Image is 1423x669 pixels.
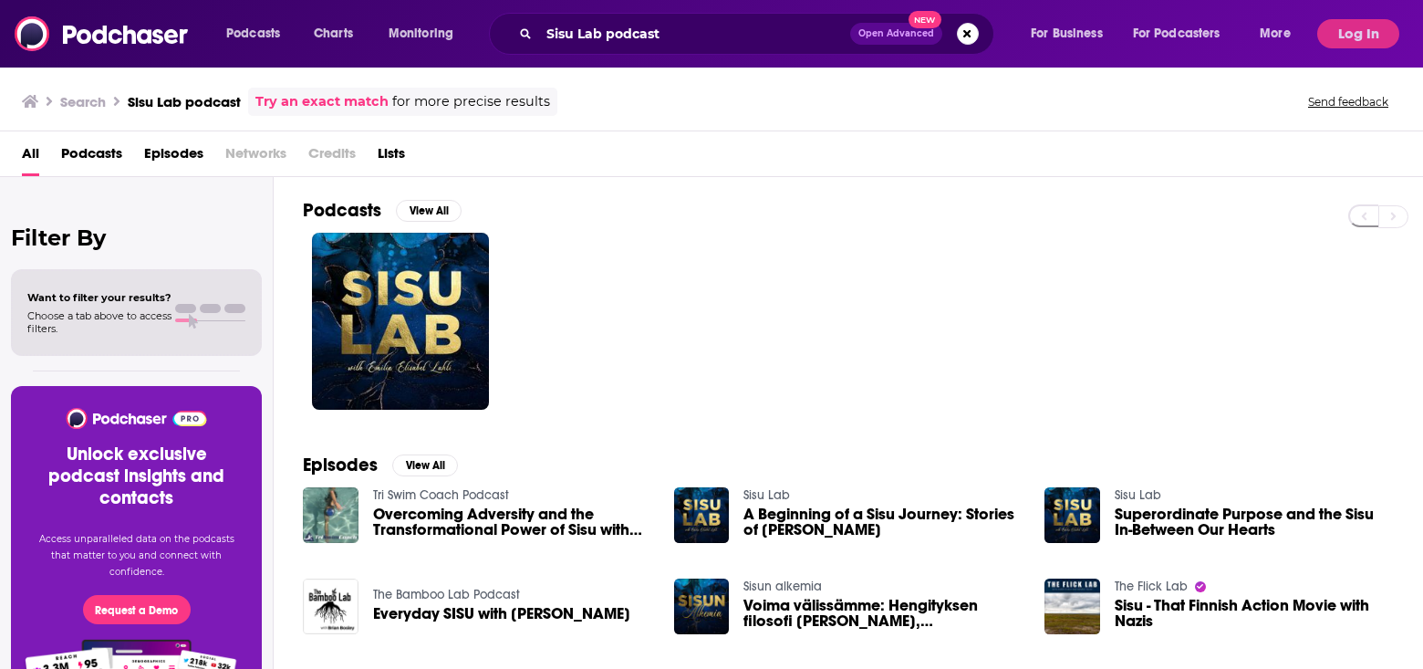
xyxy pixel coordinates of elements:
a: Voima välissämme: Hengityksen filosofi Petri Berndtson, henki ja sisu [743,598,1023,629]
input: Search podcasts, credits, & more... [539,19,850,48]
a: PodcastsView All [303,199,462,222]
span: Monitoring [389,21,453,47]
img: Everyday SISU with Katja Pantzar [303,579,358,634]
h3: Search [60,93,106,110]
span: More [1260,21,1291,47]
span: Overcoming Adversity and the Transformational Power of Sisu with [PERSON_NAME] – TSC Podcast #109 [373,507,652,538]
a: Lists [378,139,405,176]
a: Superordinate Purpose and the Sisu In-Between Our Hearts [1115,507,1394,538]
span: Podcasts [226,21,280,47]
a: Sisu Lab [1115,487,1161,503]
span: A Beginning of a Sisu Journey: Stories of [PERSON_NAME] [743,507,1023,538]
h3: Sisu Lab podcast [128,93,241,110]
span: Everyday SISU with [PERSON_NAME] [373,606,630,622]
span: Choose a tab above to access filters. [27,309,171,335]
button: Open AdvancedNew [850,23,942,45]
a: Try an exact match [255,91,389,112]
img: A Beginning of a Sisu Journey: Stories of Sisu [674,487,730,543]
button: View All [396,200,462,222]
img: Sisu - That Finnish Action Movie with Nazis [1044,579,1100,634]
button: open menu [1018,19,1126,48]
a: Everyday SISU with Katja Pantzar [373,606,630,622]
span: For Podcasters [1133,21,1220,47]
button: open menu [376,19,477,48]
a: All [22,139,39,176]
img: Overcoming Adversity and the Transformational Power of Sisu with Emilia Lahti – TSC Podcast #109 [303,487,358,543]
button: Log In [1317,19,1399,48]
h2: Episodes [303,454,378,476]
a: The Flick Lab [1115,579,1188,594]
span: Voima välissämme: Hengityksen filosofi [PERSON_NAME], [PERSON_NAME] sisu [743,598,1023,629]
button: View All [392,455,458,476]
a: Sisu - That Finnish Action Movie with Nazis [1115,598,1394,629]
button: Send feedback [1303,94,1394,110]
div: Search podcasts, credits, & more... [506,13,1012,55]
span: Networks [225,139,286,176]
img: Voima välissämme: Hengityksen filosofi Petri Berndtson, henki ja sisu [674,579,730,634]
img: Superordinate Purpose and the Sisu In-Between Our Hearts [1044,487,1100,543]
span: New [909,11,941,28]
button: Request a Demo [83,595,191,624]
h2: Podcasts [303,199,381,222]
a: Tri Swim Coach Podcast [373,487,509,503]
img: Podchaser - Follow, Share and Rate Podcasts [15,16,190,51]
span: Credits [308,139,356,176]
span: For Business [1031,21,1103,47]
h2: Filter By [11,225,262,251]
a: Sisun alkemia [743,579,822,594]
img: Podchaser - Follow, Share and Rate Podcasts [65,408,208,429]
a: Overcoming Adversity and the Transformational Power of Sisu with Emilia Lahti – TSC Podcast #109 [373,507,652,538]
a: EpisodesView All [303,454,458,476]
span: Open Advanced [858,29,934,38]
span: for more precise results [392,91,550,112]
a: A Beginning of a Sisu Journey: Stories of Sisu [743,507,1023,538]
a: Sisu Lab [743,487,790,503]
span: Charts [314,21,353,47]
h3: Unlock exclusive podcast insights and contacts [33,444,240,509]
a: Episodes [144,139,203,176]
button: open menu [213,19,304,48]
span: Want to filter your results? [27,291,171,304]
button: open menu [1121,19,1247,48]
a: Charts [302,19,364,48]
a: Podcasts [61,139,122,176]
a: The Bamboo Lab Podcast [373,587,520,602]
button: open menu [1247,19,1314,48]
p: Access unparalleled data on the podcasts that matter to you and connect with confidence. [33,531,240,580]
